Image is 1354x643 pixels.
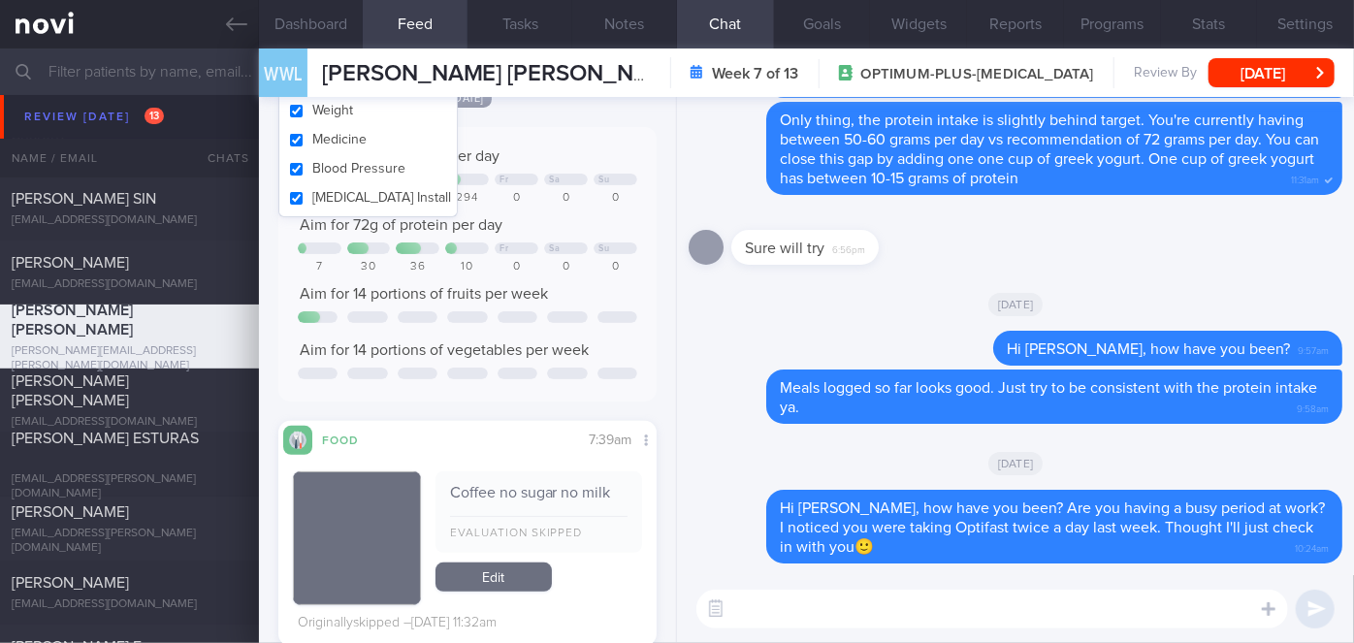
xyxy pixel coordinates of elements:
button: Medicine [279,125,457,154]
div: Food [312,431,390,447]
div: [EMAIL_ADDRESS][DOMAIN_NAME] [12,149,247,164]
div: 10 [445,260,489,274]
span: 10:24am [1295,537,1329,556]
span: [PERSON_NAME] SIN [12,191,156,207]
span: [DATE] [988,293,1044,316]
span: Sure will try [745,241,824,256]
div: [EMAIL_ADDRESS][DOMAIN_NAME] [12,277,247,292]
span: 7:39am [589,434,631,447]
div: Sa [549,243,560,254]
span: Aim for 72g of protein per day [300,217,502,233]
span: [PERSON_NAME] [12,575,129,591]
span: 9:58am [1297,398,1329,416]
div: 36 [396,260,439,274]
button: [DATE] [1209,58,1335,87]
div: Sa [549,175,560,185]
div: 0 [594,191,637,206]
button: [MEDICAL_DATA] Install [279,183,457,212]
span: [DATE] [988,452,1044,475]
div: WWL [254,37,312,112]
span: Only thing, the protein intake is slightly behind target. You're currently having between 50-60 g... [780,113,1319,186]
span: OPTIMUM-PLUS-[MEDICAL_DATA] [861,65,1094,84]
div: Fr [500,243,508,254]
a: Edit [435,563,552,592]
div: [EMAIL_ADDRESS][PERSON_NAME][DOMAIN_NAME] [12,527,247,556]
div: Fr [500,175,508,185]
strong: Week 7 of 13 [713,64,799,83]
span: Meals logged so far looks good. Just try to be consistent with the protein intake ya. [780,380,1317,415]
span: 11:31am [1291,169,1319,187]
div: Su [598,243,609,254]
div: [EMAIL_ADDRESS][DOMAIN_NAME] [12,213,247,228]
div: 0 [594,260,637,274]
div: 294 [445,191,489,206]
div: [PERSON_NAME][EMAIL_ADDRESS][PERSON_NAME][DOMAIN_NAME] [12,344,247,373]
span: [PERSON_NAME] [12,255,129,271]
div: 7 [298,260,341,274]
span: Aim for 14 portions of fruits per week [300,286,548,302]
div: 0 [544,260,588,274]
div: Originally skipped – [DATE] 11:32am [298,615,497,632]
span: [PERSON_NAME] ESTURAS [12,431,199,446]
div: 0 [495,191,538,206]
div: [EMAIL_ADDRESS][DOMAIN_NAME] [12,597,247,612]
span: [PERSON_NAME] [PERSON_NAME] [322,62,689,85]
div: Su [598,175,609,185]
div: 0 [544,191,588,206]
span: 9:57am [1298,339,1329,358]
span: Hi [PERSON_NAME], how have you been? [1007,341,1290,357]
span: Hi [PERSON_NAME], how have you been? Are you having a busy period at work? I noticed you were tak... [780,500,1325,555]
span: 6:56pm [832,239,865,257]
span: [PERSON_NAME] [PERSON_NAME] [12,303,133,338]
span: [DATE] [443,89,492,108]
span: [PERSON_NAME] [12,504,129,520]
span: Review By [1134,65,1197,82]
img: Coffee no sugar no milk [293,471,421,605]
span: Sharon1 [12,127,64,143]
div: 30 [347,260,391,274]
div: [EMAIL_ADDRESS][DOMAIN_NAME] [12,415,247,430]
div: [EMAIL_ADDRESS][PERSON_NAME][DOMAIN_NAME] [12,472,247,501]
button: Blood Pressure [279,154,457,183]
button: Weight [279,96,457,125]
div: Evaluation skipped [450,527,628,541]
span: [PERSON_NAME] [PERSON_NAME] [12,373,129,408]
div: 0 [495,260,538,274]
span: Aim for 14 portions of vegetables per week [300,342,589,358]
div: Coffee no sugar no milk [450,483,628,517]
